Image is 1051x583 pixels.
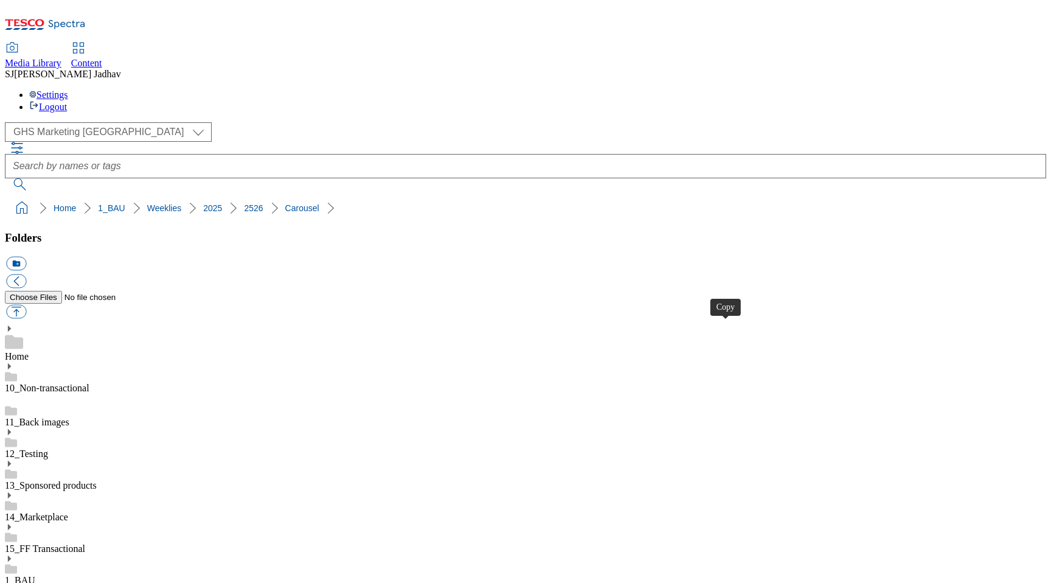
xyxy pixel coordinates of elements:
a: 10_Non-transactional [5,383,89,393]
a: 11_Back images [5,417,69,427]
a: Content [71,43,102,69]
nav: breadcrumb [5,197,1046,220]
input: Search by names or tags [5,154,1046,178]
a: 2526 [244,203,263,213]
a: Home [54,203,76,213]
a: 15_FF Transactional [5,543,85,554]
span: [PERSON_NAME] Jadhav [14,69,121,79]
a: Carousel [285,203,319,213]
a: 12_Testing [5,449,48,459]
a: Settings [29,89,68,100]
a: 2025 [203,203,222,213]
span: SJ [5,69,14,79]
a: Weeklies [147,203,182,213]
a: home [12,198,32,218]
h3: Folders [5,231,1046,245]
a: 14_Marketplace [5,512,68,522]
span: Media Library [5,58,61,68]
a: Logout [29,102,67,112]
a: 1_BAU [98,203,125,213]
a: 13_Sponsored products [5,480,97,490]
span: Content [71,58,102,68]
a: Media Library [5,43,61,69]
a: Home [5,351,29,361]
